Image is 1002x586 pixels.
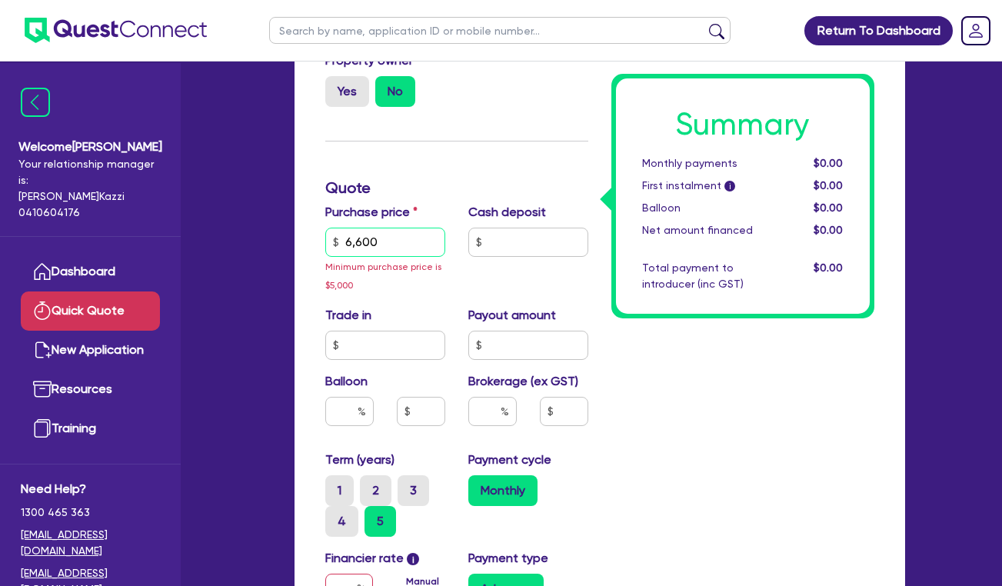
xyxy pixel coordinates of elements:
h3: Quote [325,178,588,197]
div: First instalment [631,178,781,194]
label: 2 [360,475,391,506]
div: Total payment to introducer (inc GST) [631,260,781,292]
img: new-application [33,341,52,359]
span: Welcome [PERSON_NAME] [18,138,162,156]
label: Trade in [325,306,371,325]
span: 1300 465 363 [21,504,160,521]
label: Balloon [325,372,368,391]
label: Payment type [468,549,548,568]
img: training [33,419,52,438]
label: 5 [365,506,396,537]
a: Resources [21,370,160,409]
span: $0.00 [814,179,843,191]
a: Quick Quote [21,291,160,331]
span: Your relationship manager is: [PERSON_NAME] Kazzi 0410604176 [18,156,162,221]
span: Need Help? [21,480,160,498]
label: Term (years) [325,451,394,469]
label: Brokerage (ex GST) [468,372,578,391]
img: quick-quote [33,301,52,320]
label: Purchase price [325,203,418,221]
label: Payout amount [468,306,556,325]
span: $0.00 [814,157,843,169]
span: $0.00 [814,201,843,214]
label: 3 [398,475,429,506]
img: resources [33,380,52,398]
span: $0.00 [814,261,843,274]
label: Financier rate [325,549,420,568]
h1: Summary [642,106,844,143]
div: Net amount financed [631,222,781,238]
img: icon-menu-close [21,88,50,117]
span: i [407,553,419,565]
label: 1 [325,475,354,506]
a: [EMAIL_ADDRESS][DOMAIN_NAME] [21,527,160,559]
a: New Application [21,331,160,370]
label: Yes [325,76,369,107]
a: Training [21,409,160,448]
span: Minimum purchase price is $5,000 [325,261,441,291]
label: Cash deposit [468,203,546,221]
label: Payment cycle [468,451,551,469]
img: quest-connect-logo-blue [25,18,207,43]
a: Dropdown toggle [956,11,996,51]
span: i [724,181,735,192]
div: Monthly payments [631,155,781,171]
a: Dashboard [21,252,160,291]
input: Search by name, application ID or mobile number... [269,17,731,44]
label: 4 [325,506,358,537]
label: Monthly [468,475,538,506]
span: $0.00 [814,224,843,236]
a: Return To Dashboard [804,16,953,45]
div: Balloon [631,200,781,216]
label: No [375,76,415,107]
